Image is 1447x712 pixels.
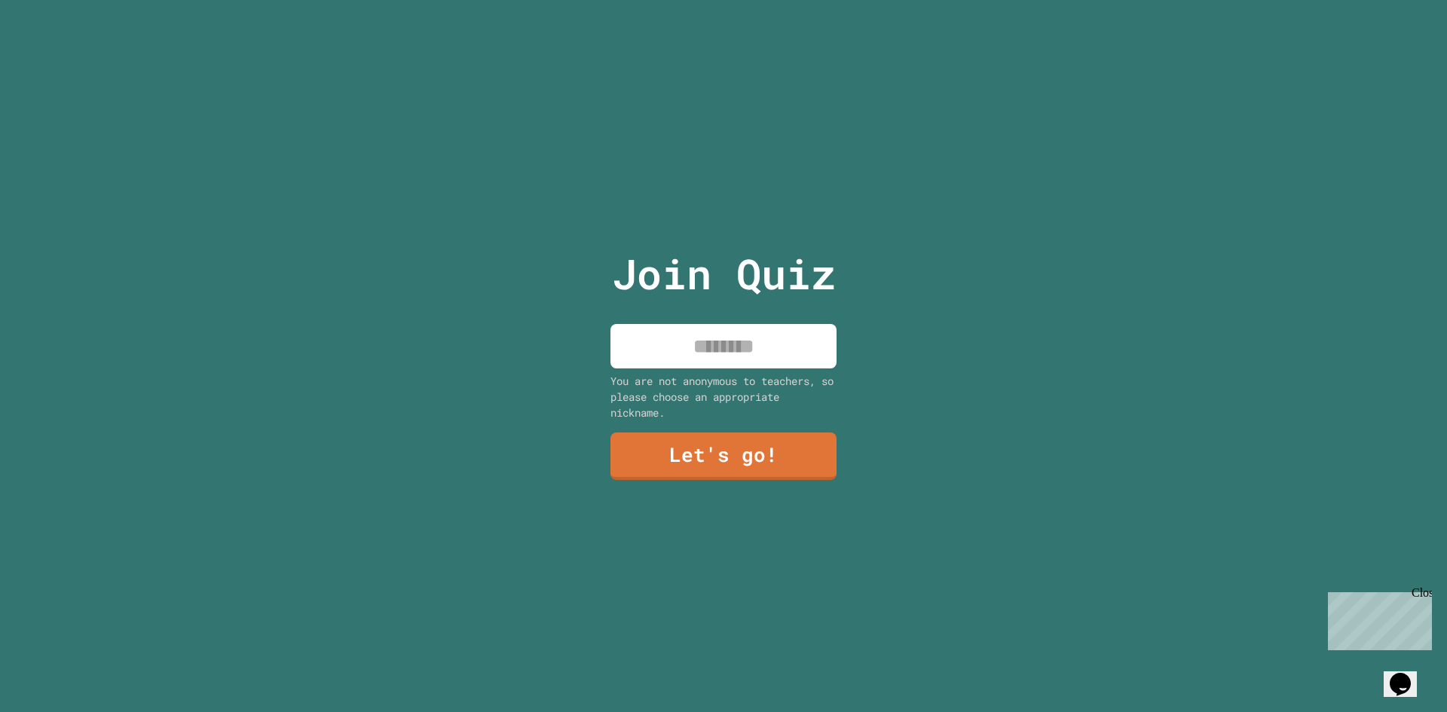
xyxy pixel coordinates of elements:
[1322,586,1432,650] iframe: chat widget
[6,6,104,96] div: Chat with us now!Close
[1384,652,1432,697] iframe: chat widget
[612,243,836,305] p: Join Quiz
[610,373,837,420] div: You are not anonymous to teachers, so please choose an appropriate nickname.
[610,432,837,480] a: Let's go!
